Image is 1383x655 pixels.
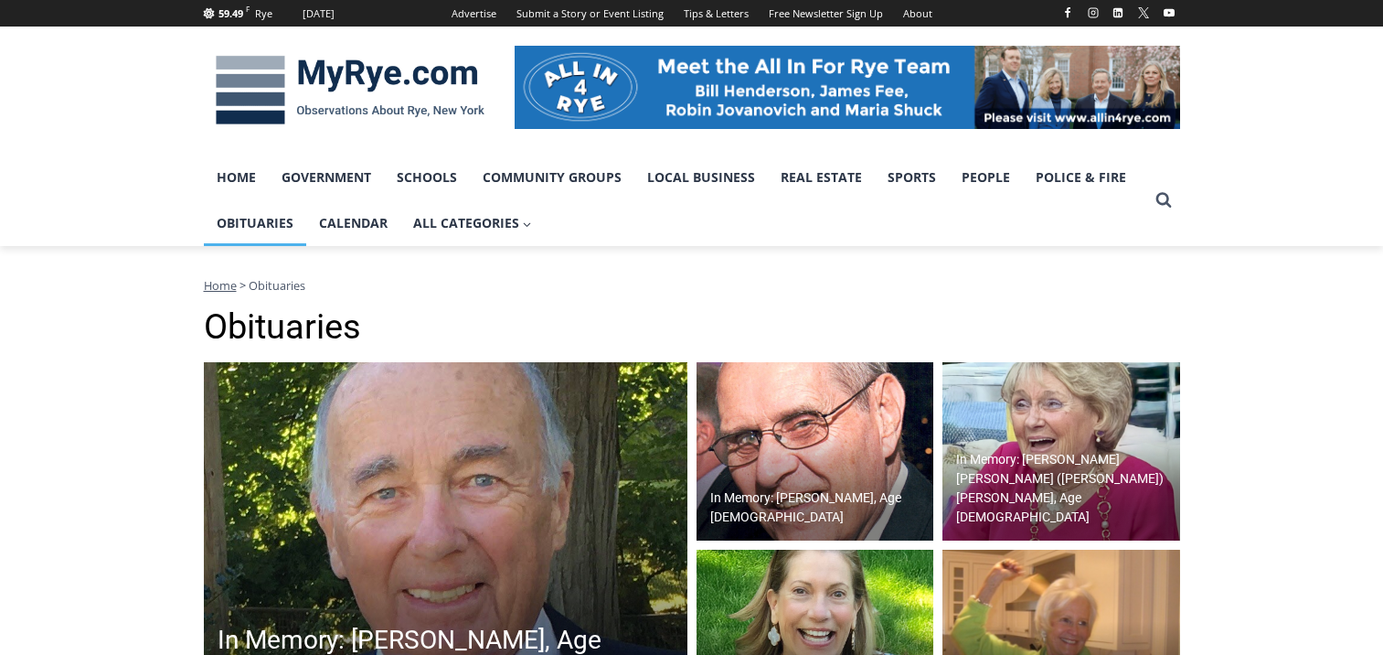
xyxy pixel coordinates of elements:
[949,155,1023,200] a: People
[634,155,768,200] a: Local Business
[413,213,532,233] span: All Categories
[1147,184,1180,217] button: View Search Form
[400,200,545,246] a: All Categories
[956,450,1176,527] h2: In Memory: [PERSON_NAME] [PERSON_NAME] ([PERSON_NAME]) [PERSON_NAME], Age [DEMOGRAPHIC_DATA]
[269,155,384,200] a: Government
[875,155,949,200] a: Sports
[470,155,634,200] a: Community Groups
[1107,2,1129,24] a: Linkedin
[942,362,1180,542] a: In Memory: [PERSON_NAME] [PERSON_NAME] ([PERSON_NAME]) [PERSON_NAME], Age [DEMOGRAPHIC_DATA]
[768,155,875,200] a: Real Estate
[697,362,934,542] a: In Memory: [PERSON_NAME], Age [DEMOGRAPHIC_DATA]
[218,6,243,20] span: 59.49
[239,277,246,294] span: >
[515,46,1180,128] img: All in for Rye
[204,200,306,246] a: Obituaries
[1023,155,1139,200] a: Police & Fire
[303,5,335,22] div: [DATE]
[306,200,400,246] a: Calendar
[255,5,272,22] div: Rye
[204,155,1147,247] nav: Primary Navigation
[1133,2,1154,24] a: X
[1158,2,1180,24] a: YouTube
[204,306,1180,349] h1: Obituaries
[204,43,496,138] img: MyRye.com
[204,276,1180,295] nav: Breadcrumbs
[1082,2,1104,24] a: Instagram
[384,155,470,200] a: Schools
[1057,2,1079,24] a: Facebook
[249,277,305,294] span: Obituaries
[942,362,1180,542] img: Obituary - Maureen Catherine Devlin Koecheler
[246,4,250,14] span: F
[204,277,237,294] a: Home
[697,362,934,542] img: Obituary - Donald J. Demas
[204,155,269,200] a: Home
[710,489,930,527] h2: In Memory: [PERSON_NAME], Age [DEMOGRAPHIC_DATA]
